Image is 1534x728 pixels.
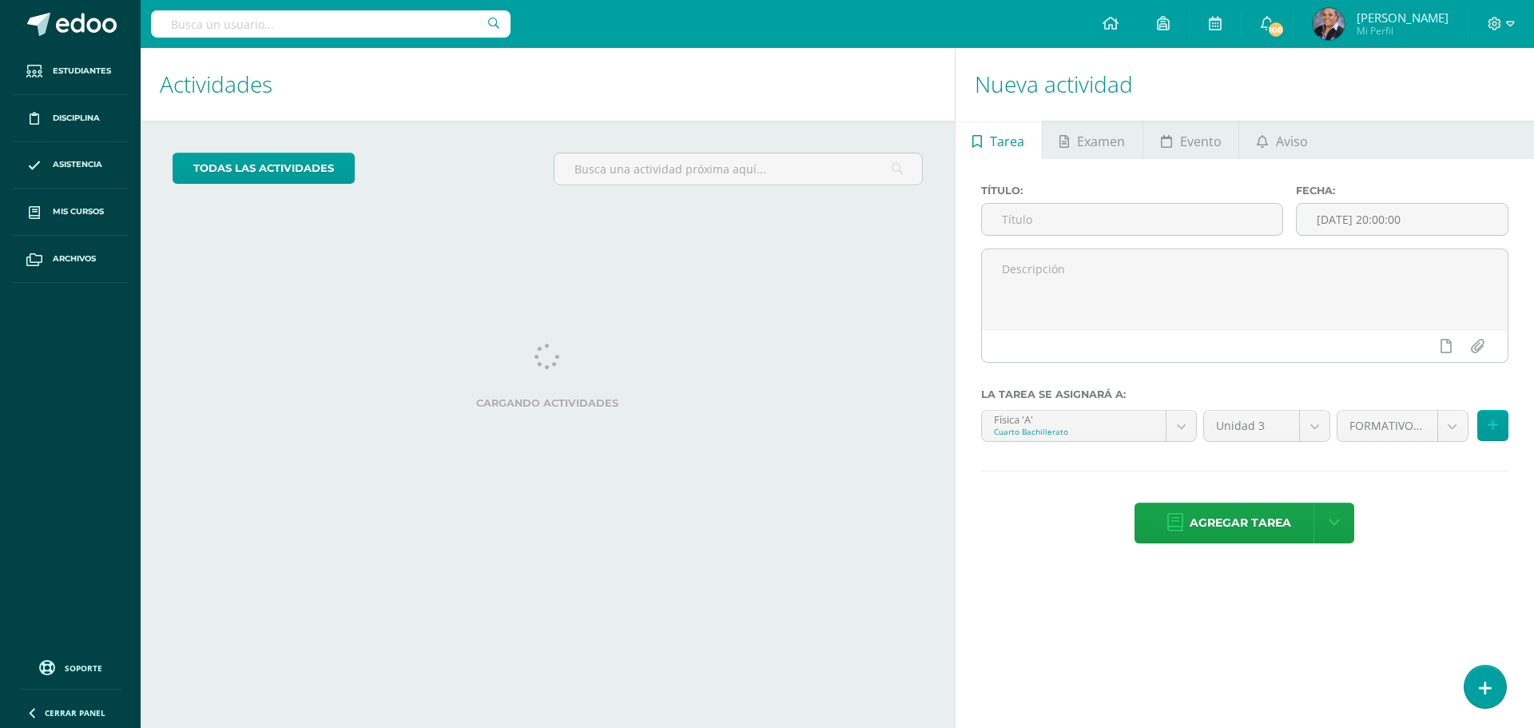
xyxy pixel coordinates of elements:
[1239,121,1325,159] a: Aviso
[53,205,104,218] span: Mis cursos
[1357,24,1449,38] span: Mi Perfil
[994,411,1154,426] div: Física 'A'
[990,122,1024,161] span: Tarea
[13,95,128,142] a: Disciplina
[1357,10,1449,26] span: [PERSON_NAME]
[982,204,1283,235] input: Título
[13,236,128,283] a: Archivos
[53,158,102,171] span: Asistencia
[981,388,1508,400] label: La tarea se asignará a:
[19,656,121,678] a: Soporte
[13,189,128,236] a: Mis cursos
[956,121,1042,159] a: Tarea
[13,48,128,95] a: Estudiantes
[53,253,96,265] span: Archivos
[173,153,355,184] a: todas las Actividades
[1216,411,1287,441] span: Unidad 3
[1296,185,1508,197] label: Fecha:
[1204,411,1329,441] a: Unidad 3
[53,112,100,125] span: Disciplina
[554,153,921,185] input: Busca una actividad próxima aquí...
[1043,121,1143,159] a: Examen
[1143,121,1238,159] a: Evento
[1276,122,1308,161] span: Aviso
[1313,8,1345,40] img: 7f0a1b19c3ee77ae0c5d23881bd2b77a.png
[1180,122,1222,161] span: Evento
[1077,122,1125,161] span: Examen
[53,65,111,78] span: Estudiantes
[1337,411,1468,441] a: FORMATIVO (60.0%)
[975,48,1515,121] h1: Nueva actividad
[994,426,1154,437] div: Cuarto Bachillerato
[45,707,105,718] span: Cerrar panel
[1267,21,1285,38] span: 108
[1190,503,1291,543] span: Agregar tarea
[160,48,936,121] h1: Actividades
[13,142,128,189] a: Asistencia
[982,411,1196,441] a: Física 'A'Cuarto Bachillerato
[1349,411,1425,441] span: FORMATIVO (60.0%)
[151,10,511,38] input: Busca un usuario...
[65,662,102,674] span: Soporte
[173,397,923,409] label: Cargando actividades
[1297,204,1508,235] input: Fecha de entrega
[981,185,1284,197] label: Título:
